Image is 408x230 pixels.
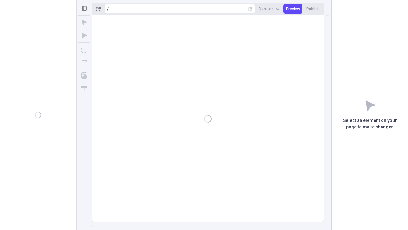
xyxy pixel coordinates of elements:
[256,4,282,14] button: Desktop
[78,82,90,94] button: Button
[304,4,322,14] button: Publish
[259,6,274,11] span: Desktop
[283,4,302,14] button: Preview
[78,57,90,68] button: Text
[78,70,90,81] button: Image
[286,6,300,11] span: Preview
[306,6,320,11] span: Publish
[107,6,109,11] div: /
[332,118,408,130] p: Select an element on your page to make changes
[78,44,90,56] button: Box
